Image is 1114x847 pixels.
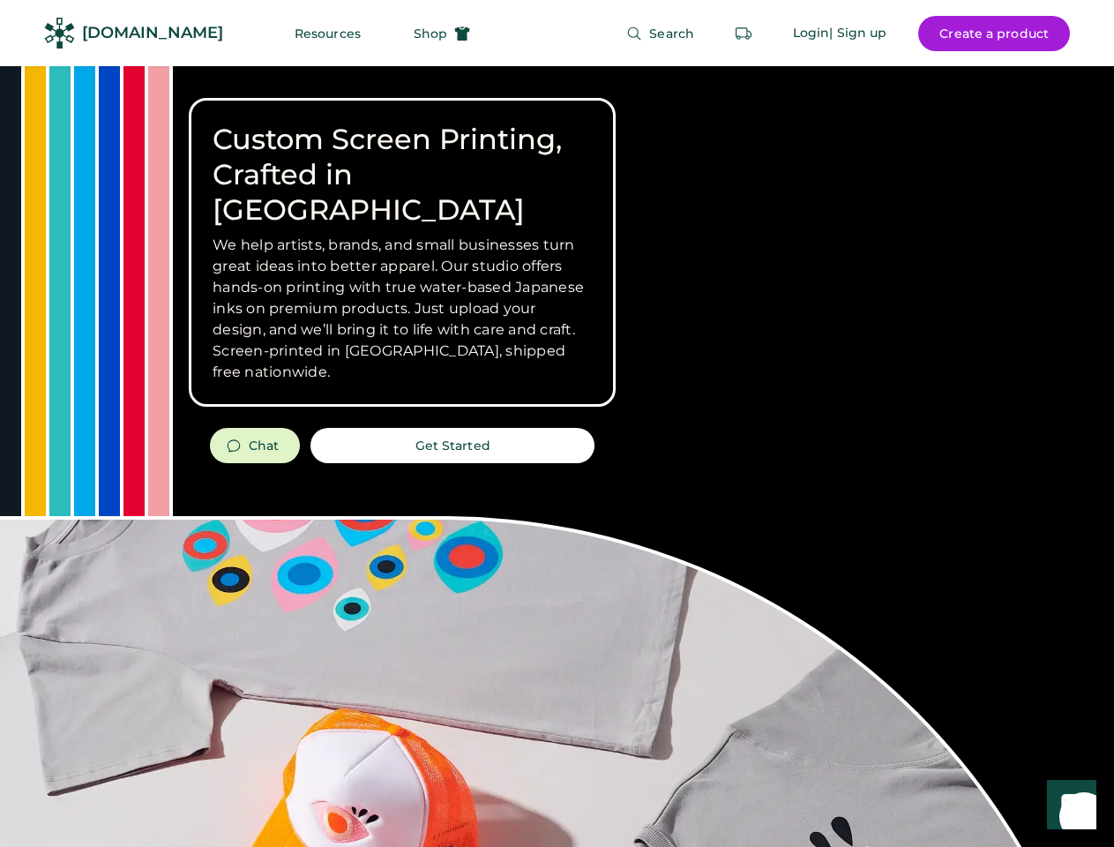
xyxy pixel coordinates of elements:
h3: We help artists, brands, and small businesses turn great ideas into better apparel. Our studio of... [213,235,592,383]
img: Rendered Logo - Screens [44,18,75,49]
button: Resources [273,16,382,51]
button: Retrieve an order [726,16,761,51]
span: Shop [414,27,447,40]
button: Chat [210,428,300,463]
div: Login [793,25,830,42]
button: Create a product [918,16,1070,51]
h1: Custom Screen Printing, Crafted in [GEOGRAPHIC_DATA] [213,122,592,228]
iframe: Front Chat [1030,768,1106,843]
button: Shop [393,16,491,51]
button: Search [605,16,715,51]
span: Search [649,27,694,40]
div: [DOMAIN_NAME] [82,22,223,44]
div: | Sign up [829,25,886,42]
button: Get Started [310,428,594,463]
